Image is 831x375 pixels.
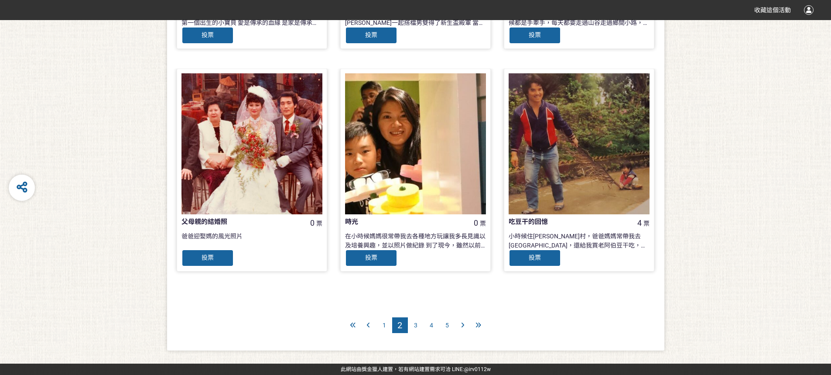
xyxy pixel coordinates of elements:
[445,322,449,329] span: 5
[345,232,486,249] div: 在小時候媽媽很常帶我去各種地方玩讓我多長見識以及培養興趣，並以照片做紀錄 到了現今，雖然以前去的地方已經消失或成回憶 但與家人的感情卻依然良好
[341,366,440,372] a: 此網站由獎金獵人建置，若有網站建置需求
[181,217,294,227] div: 父母親的結婚照
[529,31,541,38] span: 投票
[310,218,315,227] span: 0
[414,322,417,329] span: 3
[637,218,642,227] span: 4
[397,320,402,330] span: 2
[177,69,327,272] a: 父母親的結婚照0票爸爸迎娶媽的風光照片投票
[341,366,491,372] span: 可洽 LINE:
[202,254,214,261] span: 投票
[509,217,621,227] div: 吃豆干的回憶
[509,232,650,249] div: 小時候住[PERSON_NAME]村，爸爸媽媽常帶我去[GEOGRAPHIC_DATA]，還給我買老阿伯豆干吃，我猴急要吃常常拿竹籤刺到自己！一次走訪剛好遇到棕櫚樹落葉， 雖然嚇了一跳但淘氣的老...
[316,220,322,227] span: 票
[365,31,377,38] span: 投票
[430,322,433,329] span: 4
[365,254,377,261] span: 投票
[480,220,486,227] span: 票
[383,322,386,329] span: 1
[464,366,491,372] a: @irv0112w
[345,217,458,227] div: 時光
[643,220,650,227] span: 票
[202,31,214,38] span: 投票
[504,69,654,272] a: 吃豆干的回憶4票小時候住[PERSON_NAME]村，爸爸媽媽常帶我去[GEOGRAPHIC_DATA]，還給我買老阿伯豆干吃，我猴急要吃常常拿竹籤刺到自己！一次走訪剛好遇到棕櫚樹落葉， 雖然嚇...
[529,254,541,261] span: 投票
[474,218,478,227] span: 0
[754,7,791,14] span: 收藏這個活動
[340,69,491,272] a: 時光0票在小時候媽媽很常帶我去各種地方玩讓我多長見識以及培養興趣，並以照片做紀錄 到了現今，雖然以前去的地方已經消失或成回憶 但與家人的感情卻依然良好投票
[181,232,322,249] div: 爸爸迎娶媽的風光照片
